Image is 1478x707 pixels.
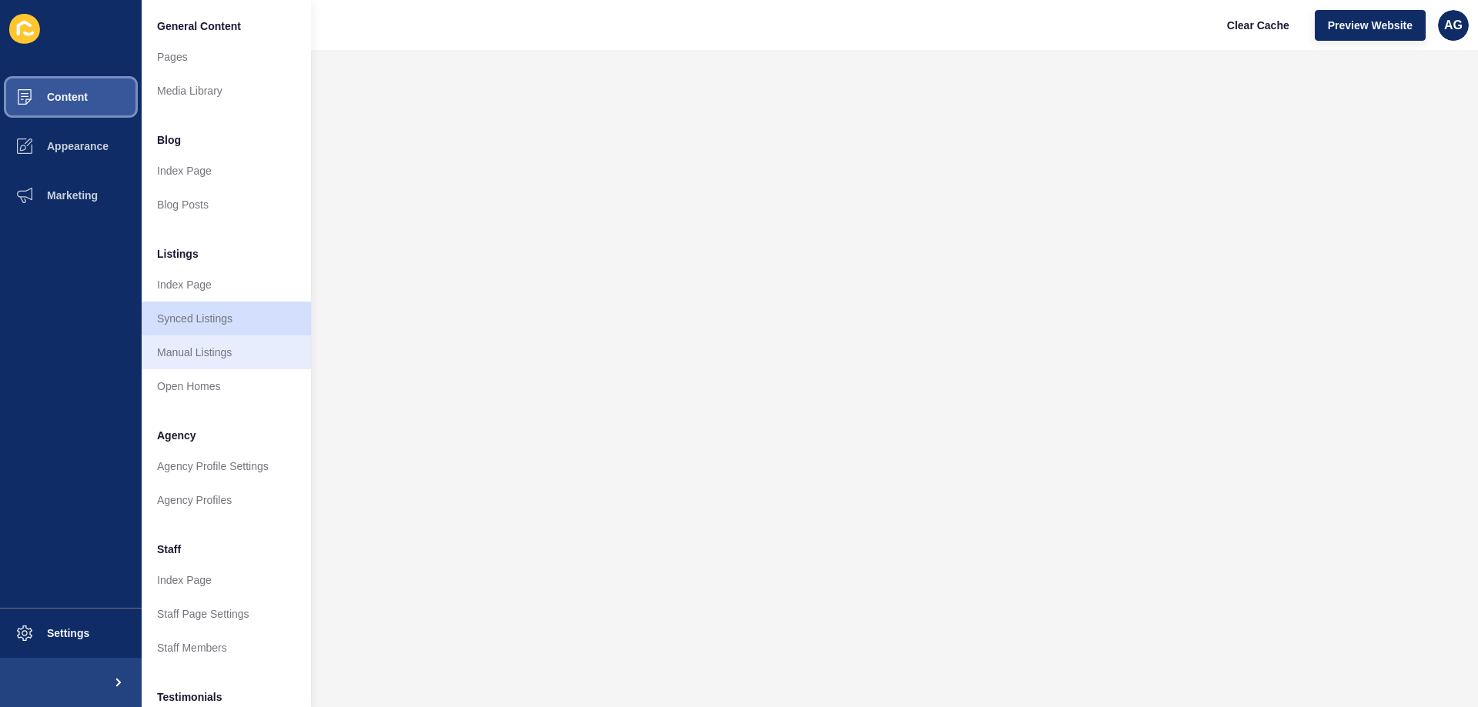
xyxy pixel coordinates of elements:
a: Index Page [142,268,311,302]
a: Open Homes [142,369,311,403]
a: Agency Profiles [142,483,311,517]
a: Agency Profile Settings [142,449,311,483]
a: Media Library [142,74,311,108]
a: Staff Members [142,631,311,665]
a: Blog Posts [142,188,311,222]
span: Blog [157,132,181,148]
a: Index Page [142,563,311,597]
span: Agency [157,428,196,443]
a: Pages [142,40,311,74]
span: Listings [157,246,199,262]
span: Testimonials [157,689,222,705]
a: Manual Listings [142,335,311,369]
a: Index Page [142,154,311,188]
span: AG [1444,18,1463,33]
span: Staff [157,542,181,557]
span: Preview Website [1328,18,1413,33]
a: Synced Listings [142,302,311,335]
a: Staff Page Settings [142,597,311,631]
span: General Content [157,18,241,34]
button: Clear Cache [1214,10,1302,41]
button: Preview Website [1315,10,1426,41]
span: Clear Cache [1227,18,1289,33]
